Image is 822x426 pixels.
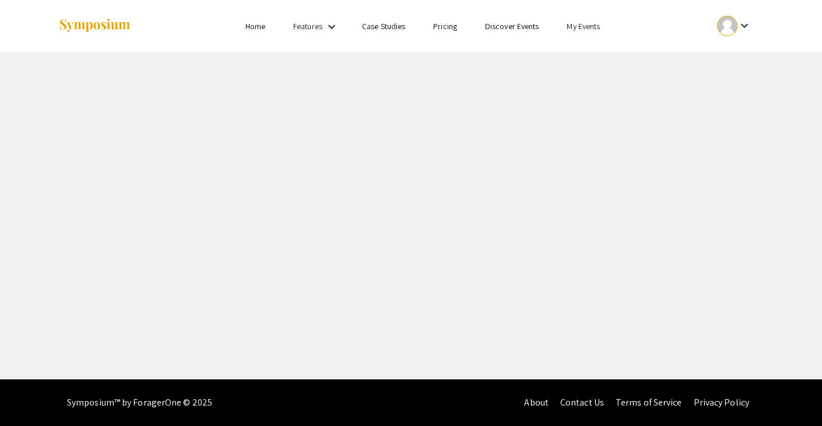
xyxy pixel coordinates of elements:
[694,396,749,409] a: Privacy Policy
[362,21,405,31] a: Case Studies
[524,396,549,409] a: About
[58,18,131,34] img: Symposium by ForagerOne
[325,20,339,34] mat-icon: Expand Features list
[567,21,600,31] a: My Events
[560,396,604,409] a: Contact Us
[433,21,457,31] a: Pricing
[705,13,764,39] button: Expand account dropdown
[737,19,751,33] mat-icon: Expand account dropdown
[293,21,322,31] a: Features
[616,396,682,409] a: Terms of Service
[245,21,265,31] a: Home
[67,379,212,426] div: Symposium™ by ForagerOne © 2025
[485,21,539,31] a: Discover Events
